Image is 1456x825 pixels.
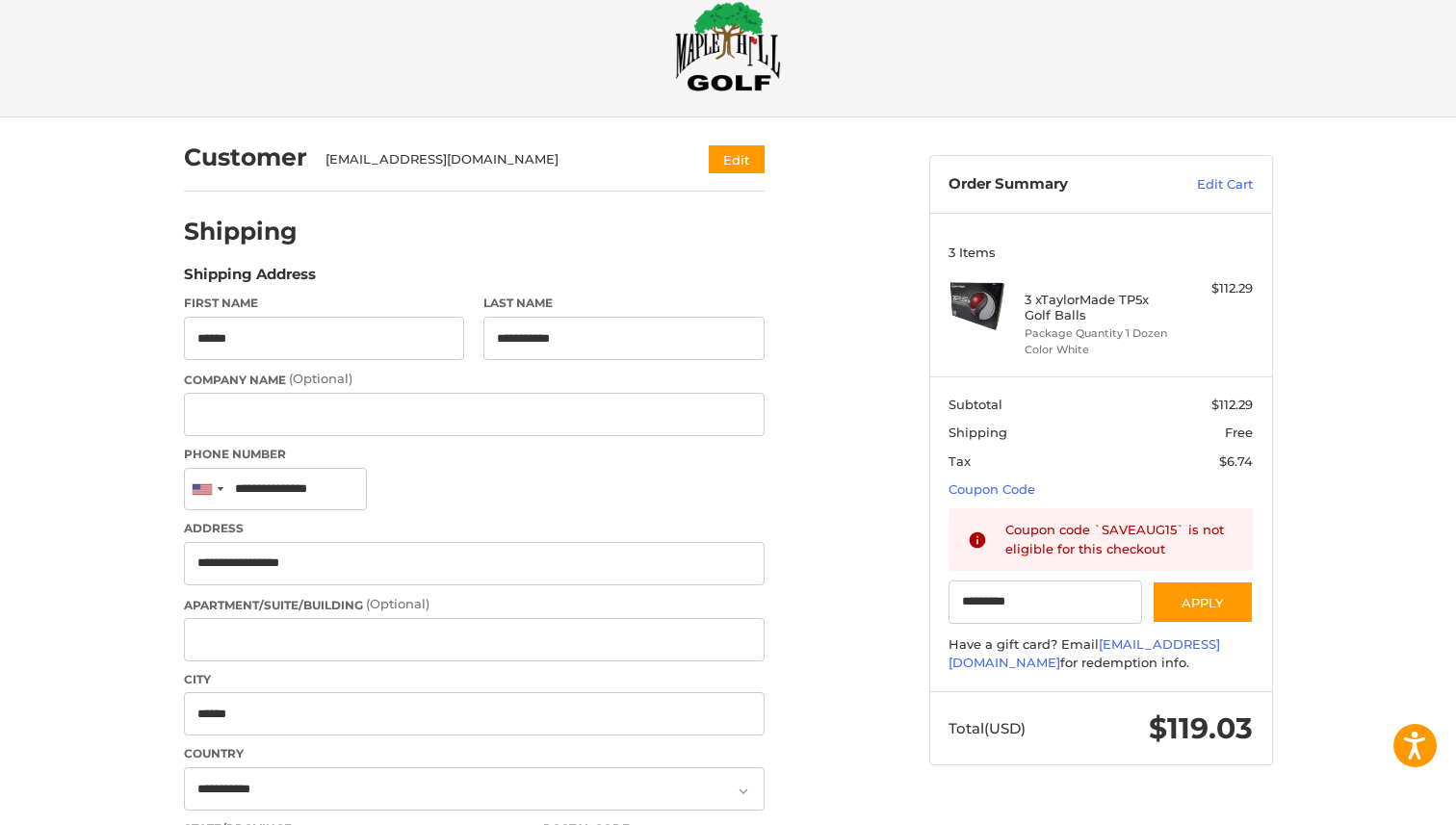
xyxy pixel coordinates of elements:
[184,264,316,295] legend: Shipping Address
[1177,279,1253,298] div: $112.29
[1211,397,1253,412] span: $112.29
[949,245,1253,260] h3: 3 Items
[1005,521,1235,558] div: Coupon code `SAVEAUG15` is not eligible for this checkout
[1152,580,1254,624] button: Apply
[184,595,765,614] label: Apartment/Suite/Building
[184,446,765,463] label: Phone Number
[366,596,429,611] small: (Optional)
[949,453,971,469] span: Tax
[184,142,307,172] h2: Customer
[709,145,765,173] button: Edit
[1025,292,1172,323] h4: 3 x TaylorMade TP5x Golf Balls
[289,371,352,386] small: (Optional)
[949,635,1253,673] div: Have a gift card? Email for redemption info.
[1149,710,1253,746] span: $119.03
[184,217,298,246] h2: Shipping
[1025,342,1172,358] li: Color White
[184,671,765,688] label: City
[1225,425,1253,440] span: Free
[1297,773,1456,825] iframe: Google Customer Reviews
[1025,325,1172,342] li: Package Quantity 1 Dozen
[949,580,1142,624] input: Gift Certificate or Coupon Code
[1156,175,1253,194] a: Edit Cart
[184,745,765,762] label: Country
[184,370,765,389] label: Company Name
[949,397,1002,412] span: Subtotal
[483,295,765,312] label: Last Name
[949,719,1026,737] span: Total (USD)
[184,520,765,537] label: Address
[1219,453,1253,469] span: $6.74
[675,1,781,91] img: Maple Hill Golf
[949,175,1156,194] h3: Order Summary
[325,150,671,169] div: [EMAIL_ADDRESS][DOMAIN_NAME]
[949,481,1035,497] a: Coupon Code
[949,425,1007,440] span: Shipping
[184,295,465,312] label: First Name
[185,469,229,510] div: United States: +1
